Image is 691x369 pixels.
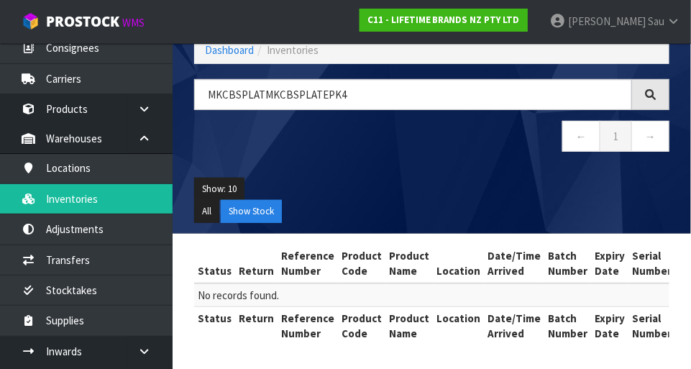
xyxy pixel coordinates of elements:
strong: C11 - LIFETIME BRANDS NZ PTY LTD [367,14,520,26]
th: Product Code [338,245,385,283]
th: Return [235,245,278,283]
th: Serial Number [628,245,675,283]
th: Reference Number [278,245,338,283]
th: Batch Number [544,245,591,283]
span: Sau [648,14,664,28]
th: Return [235,306,278,345]
th: Product Name [385,245,433,283]
th: Serial Number [628,306,675,345]
th: Location [433,245,484,283]
th: Location [433,306,484,345]
th: Date/Time Arrived [484,245,544,283]
nav: Page navigation [194,121,669,156]
th: Product Code [338,306,385,345]
a: → [631,121,669,152]
a: 1 [600,121,632,152]
span: Inventories [267,43,319,57]
a: C11 - LIFETIME BRANDS NZ PTY LTD [360,9,528,32]
th: Status [194,306,235,345]
a: Dashboard [205,43,254,57]
th: Expiry Date [591,306,628,345]
th: Product Name [385,306,433,345]
button: Show: 10 [194,178,244,201]
small: WMS [122,16,145,29]
img: cube-alt.png [22,12,40,30]
span: [PERSON_NAME] [568,14,646,28]
th: Batch Number [544,306,591,345]
th: Expiry Date [591,245,628,283]
input: Search inventories [194,79,632,110]
button: Show Stock [221,200,282,223]
th: Date/Time Arrived [484,306,544,345]
button: All [194,200,219,223]
span: ProStock [46,12,119,31]
th: Status [194,245,235,283]
a: ← [562,121,600,152]
th: Reference Number [278,306,338,345]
